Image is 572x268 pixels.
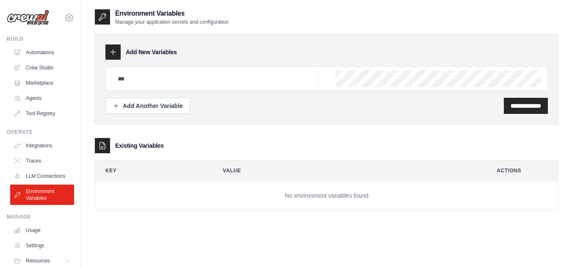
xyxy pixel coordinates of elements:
[10,185,74,205] a: Environment Variables
[115,19,229,25] p: Manage your application secrets and configuration
[7,129,74,135] div: Operate
[10,224,74,237] a: Usage
[105,98,190,114] button: Add Another Variable
[213,160,480,181] th: Value
[10,61,74,75] a: Crew Studio
[10,169,74,183] a: LLM Connections
[126,48,177,56] h3: Add New Variables
[10,46,74,59] a: Automations
[115,8,229,19] h2: Environment Variables
[7,10,49,26] img: Logo
[7,36,74,42] div: Build
[113,102,183,110] div: Add Another Variable
[10,254,74,268] button: Resources
[10,76,74,90] a: Marketplace
[95,181,558,210] td: No environment variables found
[10,154,74,168] a: Traces
[10,139,74,152] a: Integrations
[486,160,558,181] th: Actions
[115,141,164,150] h3: Existing Variables
[7,213,74,220] div: Manage
[10,107,74,120] a: Tool Registry
[10,91,74,105] a: Agents
[26,257,50,264] span: Resources
[10,239,74,252] a: Settings
[95,160,206,181] th: Key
